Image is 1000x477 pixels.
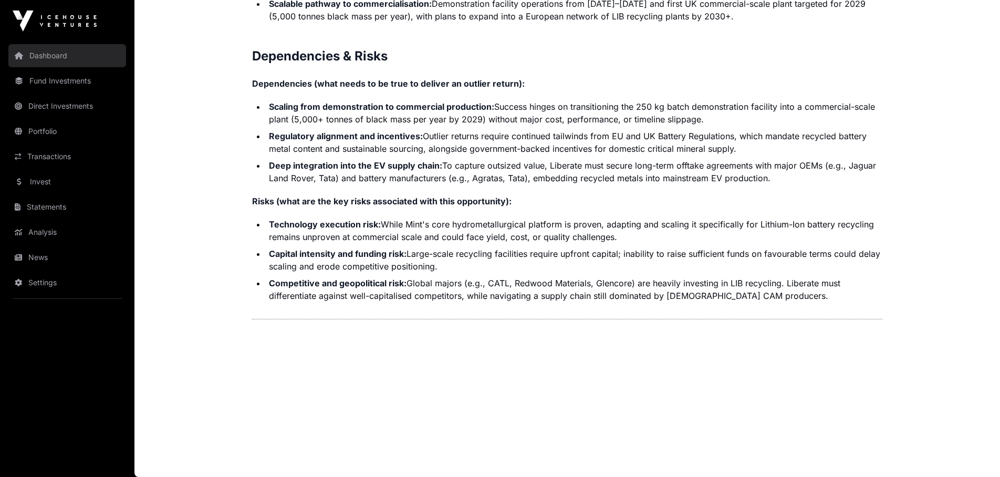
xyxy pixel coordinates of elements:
[252,78,525,89] strong: Dependencies (what needs to be true to deliver an outlier return):
[8,69,126,92] a: Fund Investments
[13,11,97,32] img: Icehouse Ventures Logo
[269,131,423,141] strong: Regulatory alignment and incentives:
[269,278,407,288] strong: Competitive and geopolitical risk:
[252,48,882,65] h2: Dependencies & Risks
[269,248,407,259] strong: Capital intensity and funding risk:
[266,159,882,184] li: To capture outsized value, Liberate must secure long-term offtake agreements with major OEMs (e.g...
[947,427,1000,477] iframe: Chat Widget
[269,219,381,230] strong: Technology execution risk:
[269,101,494,112] strong: Scaling from demonstration to commercial production:
[266,277,882,302] li: Global majors (e.g., CATL, Redwood Materials, Glencore) are heavily investing in LIB recycling. L...
[8,170,126,193] a: Invest
[266,130,882,155] li: Outlier returns require continued tailwinds from EU and UK Battery Regulations, which mandate rec...
[266,218,882,243] li: While Mint's core hydrometallurgical platform is proven, adapting and scaling it specifically for...
[8,145,126,168] a: Transactions
[252,196,512,206] strong: Risks (what are the key risks associated with this opportunity):
[8,44,126,67] a: Dashboard
[8,120,126,143] a: Portfolio
[8,195,126,219] a: Statements
[8,221,126,244] a: Analysis
[8,271,126,294] a: Settings
[266,247,882,273] li: Large-scale recycling facilities require upfront capital; inability to raise sufficient funds on ...
[8,246,126,269] a: News
[269,160,442,171] strong: Deep integration into the EV supply chain:
[8,95,126,118] a: Direct Investments
[266,100,882,126] li: Success hinges on transitioning the 250 kg batch demonstration facility into a commercial-scale p...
